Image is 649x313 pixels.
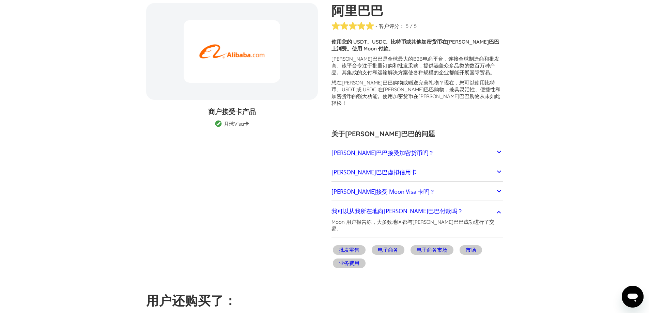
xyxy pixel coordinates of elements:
a: 我可以从我所在地向[PERSON_NAME]巴巴付款吗？ [331,204,503,219]
font: 业务费用 [339,260,359,266]
font: 阿里巴巴 [331,2,383,19]
iframe: 启动消息传送窗口的按钮 [622,286,644,308]
font: [PERSON_NAME]巴巴虚拟信用卡 [331,168,417,176]
font: [PERSON_NAME]巴巴是全球最大的B2B电商平台，连接全球制造商和批发商。该平台专注于批量订购和批发采购，提供涵盖众多品类的数百万种产品。其集成的支付和运输解决方案使各种规模的企业都能开... [331,56,499,76]
font: Moon 用户报告称，大多数地区都与[PERSON_NAME]巴巴成功进行了交易。 [331,219,494,232]
a: 批发零售 [331,244,367,257]
a: 电子商务市场 [409,244,455,257]
font: 用户还 [146,293,185,308]
font: 电子商务市场 [417,247,447,253]
font: [PERSON_NAME]接受 Moon Visa 卡吗？ [331,188,435,195]
font: 关于[PERSON_NAME]巴巴的问题 [331,129,435,138]
font: 或赠送完美礼物 [403,79,439,86]
font: 想在[PERSON_NAME]巴巴购物 [331,79,403,86]
font: ？现在，您可以使用比特币、USDT 或 USDC 在[PERSON_NAME]巴巴购物，兼具灵活性、便捷性和加密货币的强大功能。使用加密货币在[PERSON_NAME]巴巴购物从未如此轻松！ [331,79,500,106]
font: ： [224,293,237,308]
font: - 客户评分： [375,23,404,29]
font: 使用您的 USDT、USDC、比特币或其他加密货币在[PERSON_NAME]巴巴上消费。 [331,38,499,52]
a: 电子商务 [370,244,406,257]
font: 5 [406,23,408,29]
a: [PERSON_NAME]巴巴接受加密货币吗？ [331,146,503,160]
font: 我可以从我所在地向[PERSON_NAME]巴巴付款吗？ [331,207,463,215]
a: [PERSON_NAME]巴巴虚拟信用卡 [331,165,503,179]
font: 月球Visa卡 [224,121,249,127]
font: [PERSON_NAME]巴巴接受加密货币吗？ [331,149,434,157]
a: 业务费用 [331,257,367,271]
font: 批发零售 [339,247,359,253]
font: 市场 [466,247,476,253]
font: / 5 [410,23,417,29]
font: 卡产品 [235,107,256,116]
font: 电子商务 [378,247,398,253]
font: 商户接受 [208,107,235,116]
font: 购买了 [185,293,224,308]
font: 使用 Moon 付款。 [352,45,393,52]
a: 市场 [458,244,483,257]
a: [PERSON_NAME]接受 Moon Visa 卡吗？ [331,185,503,199]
